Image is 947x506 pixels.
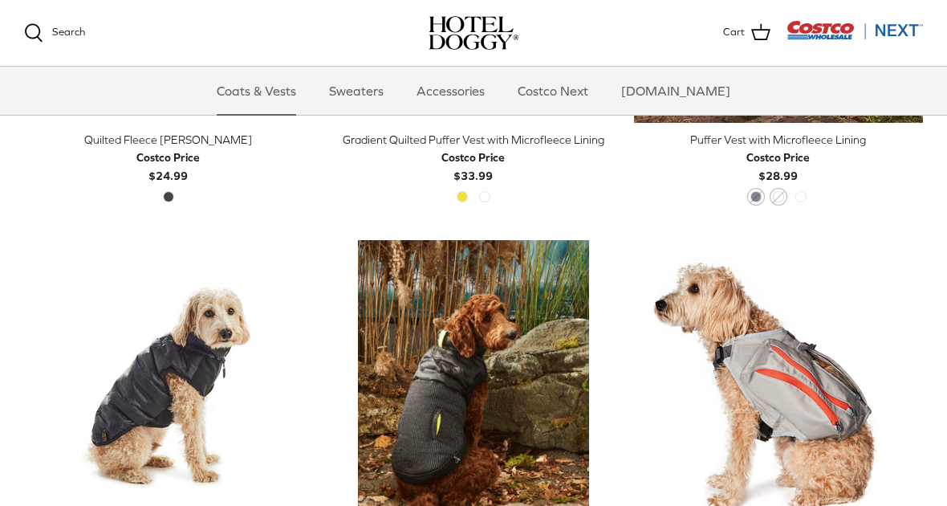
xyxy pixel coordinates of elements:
[329,131,618,185] a: Gradient Quilted Puffer Vest with Microfleece Lining Costco Price$33.99
[24,23,85,43] a: Search
[746,149,810,182] b: $28.99
[634,131,923,185] a: Puffer Vest with Microfleece Lining Costco Price$28.99
[315,67,398,115] a: Sweaters
[723,24,745,41] span: Cart
[786,31,923,43] a: Visit Costco Next
[202,67,311,115] a: Coats & Vests
[402,67,499,115] a: Accessories
[24,131,313,149] div: Quilted Fleece [PERSON_NAME]
[24,131,313,185] a: Quilted Fleece [PERSON_NAME] Costco Price$24.99
[723,22,770,43] a: Cart
[429,16,518,50] img: hoteldoggycom
[503,67,603,115] a: Costco Next
[746,149,810,166] div: Costco Price
[136,149,200,166] div: Costco Price
[136,149,200,182] b: $24.99
[607,67,745,115] a: [DOMAIN_NAME]
[52,26,85,38] span: Search
[429,16,518,50] a: hoteldoggy.com hoteldoggycom
[634,131,923,149] div: Puffer Vest with Microfleece Lining
[329,131,618,149] div: Gradient Quilted Puffer Vest with Microfleece Lining
[441,149,505,166] div: Costco Price
[441,149,505,182] b: $33.99
[786,20,923,40] img: Costco Next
